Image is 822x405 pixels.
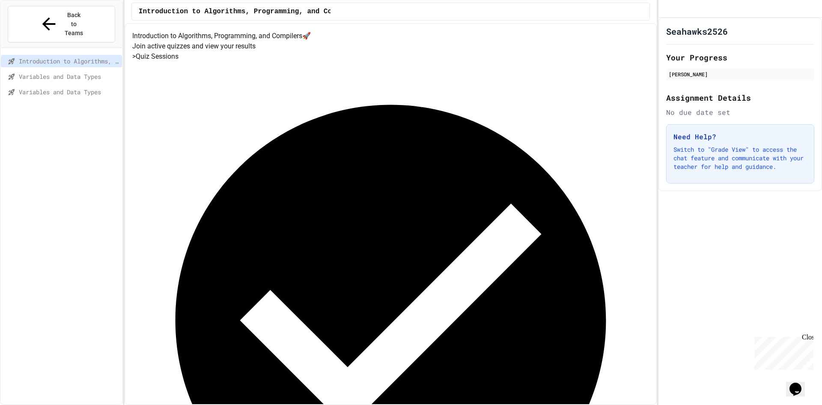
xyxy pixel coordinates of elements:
span: Introduction to Algorithms, Programming, and Compilers [139,6,360,17]
iframe: chat widget [751,333,813,370]
h2: Your Progress [666,51,814,63]
iframe: chat widget [786,371,813,396]
div: No due date set [666,107,814,117]
span: Back to Teams [64,11,84,38]
h4: Introduction to Algorithms, Programming, and Compilers 🚀 [132,31,649,41]
button: Back to Teams [8,6,115,42]
p: Switch to "Grade View" to access the chat feature and communicate with your teacher for help and ... [673,145,807,171]
h3: Need Help? [673,132,807,142]
p: Join active quizzes and view your results [132,41,649,51]
span: Variables and Data Types [19,72,119,81]
span: Introduction to Algorithms, Programming, and Compilers [19,57,119,66]
h5: > Quiz Sessions [132,51,649,62]
span: Variables and Data Types [19,87,119,96]
h2: Assignment Details [666,92,814,104]
h1: Seahawks2526 [666,25,728,37]
div: [PERSON_NAME] [669,70,812,78]
div: Chat with us now!Close [3,3,59,54]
